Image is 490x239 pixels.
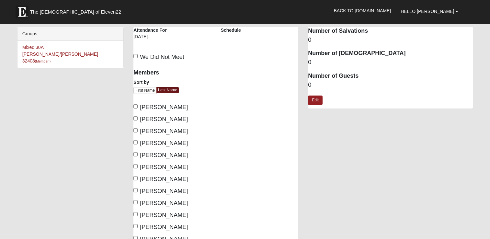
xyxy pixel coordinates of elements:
div: Groups [17,27,123,41]
span: The [DEMOGRAPHIC_DATA] of Eleven22 [30,9,121,15]
input: [PERSON_NAME] [133,188,138,192]
a: First Name [133,87,157,94]
input: [PERSON_NAME] [133,176,138,180]
span: [PERSON_NAME] [140,176,188,182]
span: [PERSON_NAME] [140,188,188,194]
input: [PERSON_NAME] [133,212,138,216]
span: [PERSON_NAME] [140,212,188,218]
a: Last Name [156,87,179,93]
input: [PERSON_NAME] [133,128,138,132]
dd: 0 [308,36,473,44]
span: [PERSON_NAME] [140,128,188,134]
span: [PERSON_NAME] [140,224,188,230]
dt: Number of [DEMOGRAPHIC_DATA] [308,49,473,58]
dd: 0 [308,58,473,67]
img: Eleven22 logo [16,6,28,18]
label: Attendance For [133,27,167,33]
input: [PERSON_NAME] [133,200,138,204]
dt: Number of Guests [308,72,473,80]
span: [PERSON_NAME] [140,152,188,158]
input: We Did Not Meet [133,54,138,58]
small: (Member ) [35,59,51,63]
input: [PERSON_NAME] [133,152,138,156]
span: [PERSON_NAME] [140,116,188,122]
label: Sort by [133,79,149,85]
div: [DATE] [133,33,167,44]
span: We Did Not Meet [140,54,184,60]
input: [PERSON_NAME] [133,104,138,108]
label: Schedule [221,27,241,33]
input: [PERSON_NAME] [133,140,138,144]
span: Hello [PERSON_NAME] [401,9,454,14]
dd: 0 [308,81,473,89]
a: Back to [DOMAIN_NAME] [329,3,396,19]
input: [PERSON_NAME] [133,164,138,168]
input: [PERSON_NAME] [133,224,138,228]
a: Mixed 30A [PERSON_NAME]/[PERSON_NAME] 32408(Member ) [22,45,98,63]
span: [PERSON_NAME] [140,164,188,170]
span: [PERSON_NAME] [140,200,188,206]
a: The [DEMOGRAPHIC_DATA] of Eleven22 [12,2,142,18]
h4: Members [133,69,211,76]
a: Edit [308,96,323,105]
span: [PERSON_NAME] [140,140,188,146]
input: [PERSON_NAME] [133,116,138,120]
span: [PERSON_NAME] [140,104,188,110]
a: Hello [PERSON_NAME] [396,3,463,19]
dt: Number of Salvations [308,27,473,35]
